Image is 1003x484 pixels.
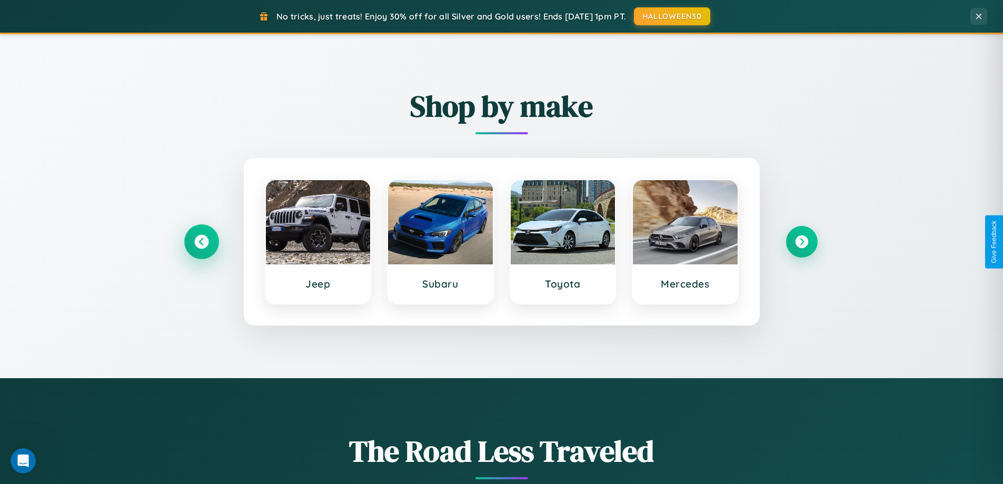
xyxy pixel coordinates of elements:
[643,278,727,290] h3: Mercedes
[521,278,605,290] h3: Toyota
[990,221,998,263] div: Give Feedback
[276,278,360,290] h3: Jeep
[634,7,710,25] button: HALLOWEEN30
[186,86,818,126] h2: Shop by make
[276,11,626,22] span: No tricks, just treats! Enjoy 30% off for all Silver and Gold users! Ends [DATE] 1pm PT.
[186,431,818,471] h1: The Road Less Traveled
[399,278,482,290] h3: Subaru
[11,448,36,473] iframe: Intercom live chat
